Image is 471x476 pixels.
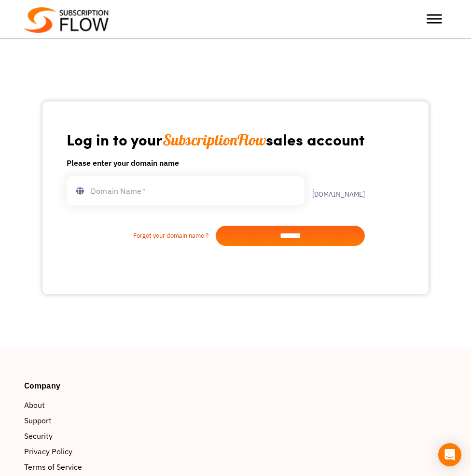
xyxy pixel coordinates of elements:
span: About [24,399,45,411]
div: Open Intercom Messenger [438,443,461,466]
a: About [24,399,295,411]
a: Security [24,430,295,442]
a: Privacy Policy [24,446,295,457]
img: Subscriptionflow [24,7,109,33]
a: Terms of Service [24,461,295,473]
span: Security [24,430,53,442]
label: .[DOMAIN_NAME] [305,184,365,198]
span: Support [24,415,52,426]
h4: Company [24,381,295,389]
h1: Log in to your sales account [67,130,365,149]
span: SubscriptionFlow [163,130,266,149]
a: Forgot your domain name ? [67,231,216,241]
h6: Please enter your domain name [67,157,365,169]
a: Support [24,415,295,426]
span: Privacy Policy [24,446,72,457]
button: Toggle Menu [427,14,442,24]
span: Terms of Service [24,461,82,473]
